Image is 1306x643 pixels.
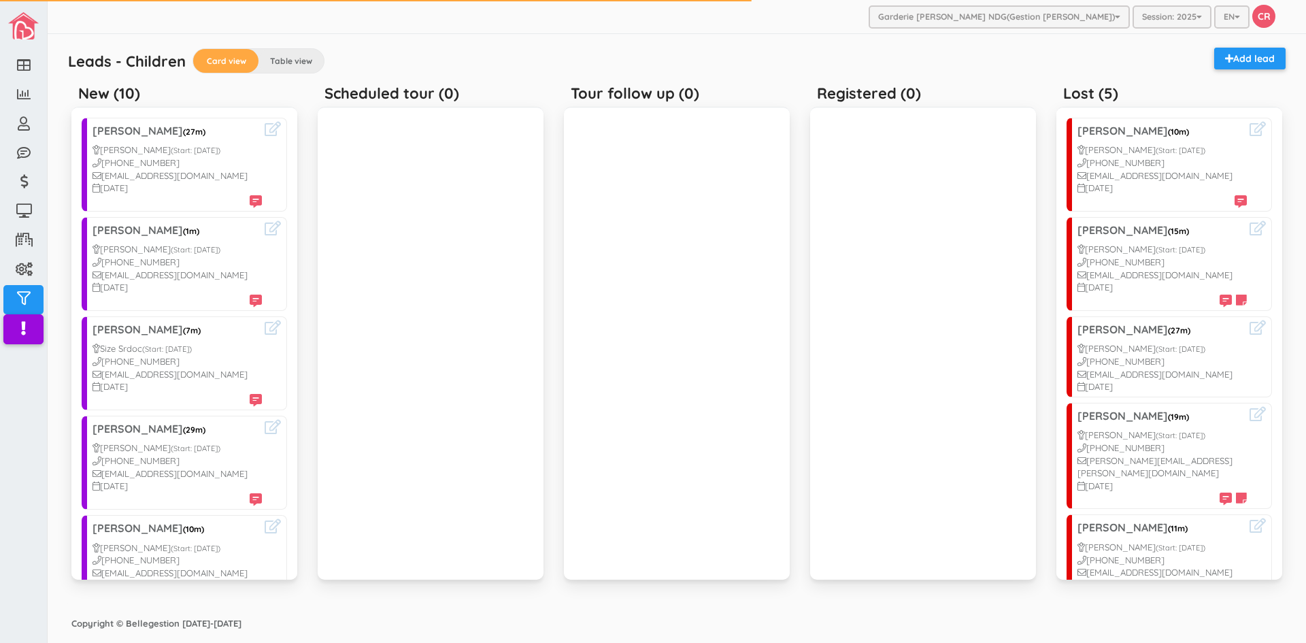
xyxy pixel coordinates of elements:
[93,579,262,592] div: [DATE]
[1077,342,1247,355] div: [PERSON_NAME]
[1077,566,1247,579] div: [EMAIL_ADDRESS][DOMAIN_NAME]
[324,85,459,101] h5: Scheduled tour (0)
[1077,269,1247,282] div: [EMAIL_ADDRESS][DOMAIN_NAME]
[1077,410,1247,423] h3: [PERSON_NAME]
[93,480,262,493] div: [DATE]
[1077,225,1247,237] h3: [PERSON_NAME]
[93,342,262,355] div: Size Srdoc
[1077,522,1247,534] h3: [PERSON_NAME]
[1156,431,1205,440] small: (Start: [DATE])
[258,49,324,73] label: Table view
[93,355,262,368] div: [PHONE_NUMBER]
[1077,156,1247,169] div: [PHONE_NUMBER]
[1077,455,1247,480] div: [PERSON_NAME][EMAIL_ADDRESS][PERSON_NAME][DOMAIN_NAME]
[78,85,140,101] h5: New (10)
[93,243,262,256] div: [PERSON_NAME]
[1156,344,1205,354] small: (Start: [DATE])
[1156,245,1205,254] small: (Start: [DATE])
[93,269,262,282] div: [EMAIL_ADDRESS][DOMAIN_NAME]
[93,380,262,393] div: [DATE]
[93,256,262,269] div: [PHONE_NUMBER]
[93,125,262,137] h3: [PERSON_NAME]
[93,144,262,156] div: [PERSON_NAME]
[1077,368,1247,381] div: [EMAIL_ADDRESS][DOMAIN_NAME]
[93,554,262,567] div: [PHONE_NUMBER]
[93,281,262,294] div: [DATE]
[1077,579,1247,592] div: [DATE]
[1168,412,1189,422] span: (19m)
[193,49,258,73] label: Card view
[1156,543,1205,553] small: (Start: [DATE])
[93,455,262,467] div: [PHONE_NUMBER]
[142,344,192,354] small: (Start: [DATE])
[1168,127,1189,137] span: (10m)
[68,53,186,69] h5: Leads - Children
[93,182,262,195] div: [DATE]
[183,325,201,335] span: (7m)
[1077,541,1247,554] div: [PERSON_NAME]
[93,324,262,336] h3: [PERSON_NAME]
[171,544,220,553] small: (Start: [DATE])
[93,368,262,381] div: [EMAIL_ADDRESS][DOMAIN_NAME]
[1077,182,1247,195] div: [DATE]
[1077,324,1247,336] h3: [PERSON_NAME]
[183,127,205,137] span: (27m)
[817,85,921,101] h5: Registered (0)
[1077,355,1247,368] div: [PHONE_NUMBER]
[93,523,262,535] h3: [PERSON_NAME]
[1077,281,1247,294] div: [DATE]
[183,524,204,534] span: (10m)
[183,226,199,236] span: (1m)
[171,245,220,254] small: (Start: [DATE])
[93,442,262,455] div: [PERSON_NAME]
[1077,442,1247,455] div: [PHONE_NUMBER]
[1156,146,1205,155] small: (Start: [DATE])
[171,444,220,453] small: (Start: [DATE])
[8,12,39,39] img: image
[171,146,220,155] small: (Start: [DATE])
[1077,256,1247,269] div: [PHONE_NUMBER]
[93,423,262,435] h3: [PERSON_NAME]
[93,169,262,182] div: [EMAIL_ADDRESS][DOMAIN_NAME]
[71,618,241,629] strong: Copyright © Bellegestion [DATE]-[DATE]
[571,85,699,101] h5: Tour follow up (0)
[1077,144,1247,156] div: [PERSON_NAME]
[1063,85,1118,101] h5: Lost (5)
[1249,589,1292,629] iframe: chat widget
[93,156,262,169] div: [PHONE_NUMBER]
[183,425,205,435] span: (29m)
[1077,243,1247,256] div: [PERSON_NAME]
[1077,380,1247,393] div: [DATE]
[1077,125,1247,137] h3: [PERSON_NAME]
[93,542,262,555] div: [PERSON_NAME]
[1077,169,1247,182] div: [EMAIL_ADDRESS][DOMAIN_NAME]
[1077,429,1247,442] div: [PERSON_NAME]
[1168,523,1188,533] span: (11m)
[1214,48,1286,69] a: Add lead
[93,225,262,237] h3: [PERSON_NAME]
[1168,325,1190,335] span: (27m)
[1168,226,1189,236] span: (15m)
[1077,554,1247,567] div: [PHONE_NUMBER]
[93,567,262,580] div: [EMAIL_ADDRESS][DOMAIN_NAME]
[93,467,262,480] div: [EMAIL_ADDRESS][DOMAIN_NAME]
[1077,480,1247,493] div: [DATE]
